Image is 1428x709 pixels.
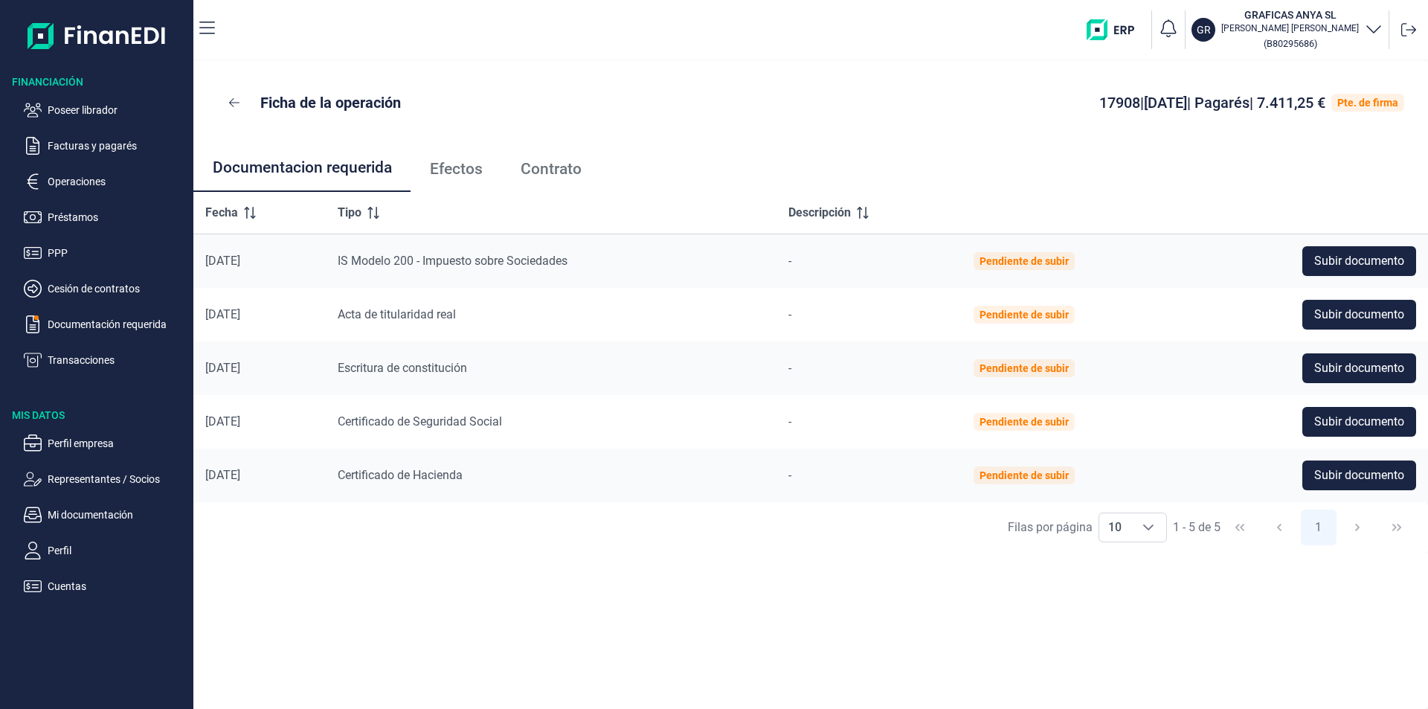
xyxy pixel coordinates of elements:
p: [PERSON_NAME] [PERSON_NAME] [1221,22,1359,34]
a: Efectos [411,144,501,193]
p: Perfil empresa [48,434,187,452]
span: Subir documento [1314,359,1404,377]
a: Contrato [501,144,600,193]
span: - [788,414,791,429]
div: Pte. de firma [1337,97,1398,109]
div: [DATE] [205,468,314,483]
div: Choose [1130,513,1166,542]
button: Perfil empresa [24,434,187,452]
div: [DATE] [205,254,314,269]
button: Documentación requerida [24,315,187,333]
button: GRGRAFICAS ANYA SL[PERSON_NAME] [PERSON_NAME](B80295686) [1191,7,1383,52]
span: Efectos [430,161,483,177]
span: - [788,468,791,482]
span: 1 - 5 de 5 [1173,522,1220,533]
button: Previous Page [1261,510,1297,545]
button: Subir documento [1302,246,1416,276]
span: IS Modelo 200 - Impuesto sobre Sociedades [338,254,567,268]
span: Tipo [338,204,361,222]
button: Representantes / Socios [24,470,187,488]
span: Contrato [521,161,582,177]
p: Transacciones [48,351,187,369]
p: Mi documentación [48,506,187,524]
p: Préstamos [48,208,187,226]
p: Ficha de la operación [260,92,401,113]
p: Facturas y pagarés [48,137,187,155]
button: Subir documento [1302,300,1416,330]
p: Documentación requerida [48,315,187,333]
span: Documentacion requerida [213,160,392,176]
span: Escritura de constitución [338,361,467,375]
button: PPP [24,244,187,262]
button: Cuentas [24,577,187,595]
button: First Page [1222,510,1258,545]
button: Transacciones [24,351,187,369]
div: Pendiente de subir [980,255,1069,267]
span: Descripción [788,204,851,222]
button: Operaciones [24,173,187,190]
span: Subir documento [1314,306,1404,324]
span: - [788,361,791,375]
span: 10 [1099,513,1130,542]
span: Certificado de Seguridad Social [338,414,502,429]
span: Subir documento [1314,466,1404,484]
p: Cuentas [48,577,187,595]
h3: GRAFICAS ANYA SL [1221,7,1359,22]
img: erp [1087,19,1145,40]
button: Subir documento [1302,353,1416,383]
button: Next Page [1339,510,1375,545]
a: Documentacion requerida [193,144,411,193]
p: Cesión de contratos [48,280,187,298]
p: PPP [48,244,187,262]
p: Representantes / Socios [48,470,187,488]
div: Pendiente de subir [980,362,1069,374]
div: Pendiente de subir [980,416,1069,428]
button: Poseer librador [24,101,187,119]
div: [DATE] [205,361,314,376]
button: Cesión de contratos [24,280,187,298]
button: Subir documento [1302,407,1416,437]
div: Filas por página [1008,519,1093,536]
p: Perfil [48,542,187,559]
span: - [788,254,791,268]
span: Acta de titularidad real [338,307,456,321]
span: Subir documento [1314,413,1404,431]
button: Facturas y pagarés [24,137,187,155]
button: Last Page [1379,510,1415,545]
button: Perfil [24,542,187,559]
span: Fecha [205,204,238,222]
div: [DATE] [205,414,314,429]
button: Page 1 [1301,510,1337,545]
button: Mi documentación [24,506,187,524]
button: Subir documento [1302,461,1416,490]
p: GR [1197,22,1211,37]
span: Subir documento [1314,252,1404,270]
img: Logo de aplicación [28,12,167,60]
span: - [788,307,791,321]
div: Pendiente de subir [980,309,1069,321]
button: Préstamos [24,208,187,226]
span: 17908 | [DATE] | Pagarés | 7.411,25 € [1099,94,1325,112]
small: Copiar cif [1264,38,1317,49]
div: [DATE] [205,307,314,322]
p: Poseer librador [48,101,187,119]
span: Certificado de Hacienda [338,468,463,482]
div: Pendiente de subir [980,469,1069,481]
p: Operaciones [48,173,187,190]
